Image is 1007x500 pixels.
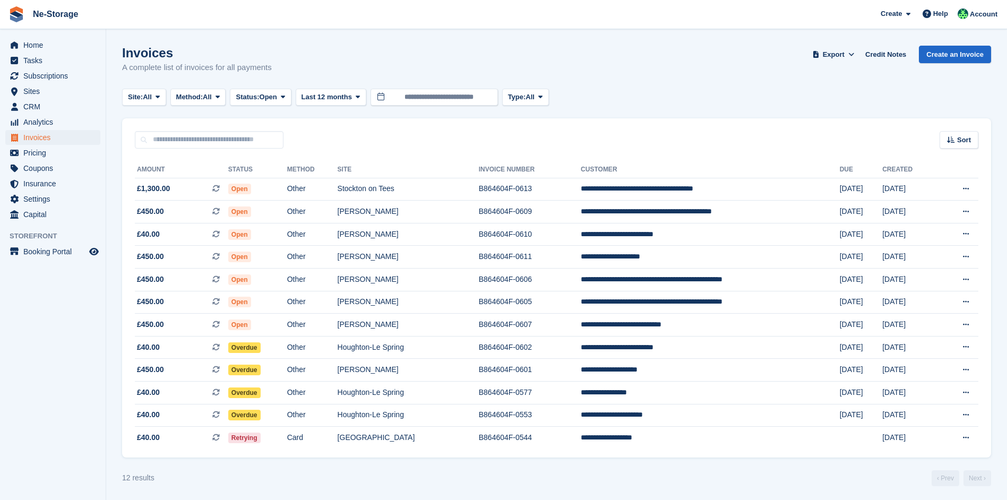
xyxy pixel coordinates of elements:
[5,176,100,191] a: menu
[287,246,338,269] td: Other
[508,92,526,102] span: Type:
[137,296,164,307] span: £450.00
[228,320,251,330] span: Open
[338,359,479,382] td: [PERSON_NAME]
[228,184,251,194] span: Open
[882,269,937,291] td: [DATE]
[338,314,479,337] td: [PERSON_NAME]
[840,246,882,269] td: [DATE]
[228,229,251,240] span: Open
[479,223,581,246] td: B864604F-0610
[287,178,338,201] td: Other
[840,382,882,404] td: [DATE]
[338,404,479,427] td: Houghton-Le Spring
[228,342,261,353] span: Overdue
[882,178,937,201] td: [DATE]
[23,176,87,191] span: Insurance
[479,178,581,201] td: B864604F-0613
[228,297,251,307] span: Open
[479,427,581,449] td: B864604F-0544
[137,387,160,398] span: £40.00
[882,382,937,404] td: [DATE]
[23,145,87,160] span: Pricing
[5,38,100,53] a: menu
[479,201,581,223] td: B864604F-0609
[23,130,87,145] span: Invoices
[5,68,100,83] a: menu
[840,314,882,337] td: [DATE]
[882,336,937,359] td: [DATE]
[287,291,338,314] td: Other
[287,404,338,427] td: Other
[840,359,882,382] td: [DATE]
[882,314,937,337] td: [DATE]
[287,427,338,449] td: Card
[861,46,910,63] a: Credit Notes
[23,84,87,99] span: Sites
[228,387,261,398] span: Overdue
[479,359,581,382] td: B864604F-0601
[23,99,87,114] span: CRM
[203,92,212,102] span: All
[236,92,259,102] span: Status:
[287,223,338,246] td: Other
[581,161,840,178] th: Customer
[882,404,937,427] td: [DATE]
[23,38,87,53] span: Home
[479,404,581,427] td: B864604F-0553
[479,314,581,337] td: B864604F-0607
[5,145,100,160] a: menu
[840,291,882,314] td: [DATE]
[479,269,581,291] td: B864604F-0606
[338,246,479,269] td: [PERSON_NAME]
[479,382,581,404] td: B864604F-0577
[228,274,251,285] span: Open
[338,427,479,449] td: [GEOGRAPHIC_DATA]
[122,46,272,60] h1: Invoices
[137,432,160,443] span: £40.00
[5,130,100,145] a: menu
[137,342,160,353] span: £40.00
[338,336,479,359] td: Houghton-Le Spring
[23,207,87,222] span: Capital
[882,359,937,382] td: [DATE]
[919,46,991,63] a: Create an Invoice
[963,470,991,486] a: Next
[502,89,549,106] button: Type: All
[287,161,338,178] th: Method
[840,404,882,427] td: [DATE]
[88,245,100,258] a: Preview store
[287,314,338,337] td: Other
[228,433,261,443] span: Retrying
[882,201,937,223] td: [DATE]
[137,251,164,262] span: £450.00
[810,46,857,63] button: Export
[5,244,100,259] a: menu
[10,231,106,242] span: Storefront
[970,9,997,20] span: Account
[287,269,338,291] td: Other
[137,274,164,285] span: £450.00
[338,161,479,178] th: Site
[287,359,338,382] td: Other
[23,192,87,206] span: Settings
[23,244,87,259] span: Booking Portal
[5,161,100,176] a: menu
[23,53,87,68] span: Tasks
[840,201,882,223] td: [DATE]
[933,8,948,19] span: Help
[8,6,24,22] img: stora-icon-8386f47178a22dfd0bd8f6a31ec36ba5ce8667c1dd55bd0f319d3a0aa187defe.svg
[840,223,882,246] td: [DATE]
[135,161,228,178] th: Amount
[840,269,882,291] td: [DATE]
[122,62,272,74] p: A complete list of invoices for all payments
[23,161,87,176] span: Coupons
[137,319,164,330] span: £450.00
[526,92,535,102] span: All
[479,246,581,269] td: B864604F-0611
[881,8,902,19] span: Create
[957,135,971,145] span: Sort
[929,470,993,486] nav: Page
[137,183,170,194] span: £1,300.00
[338,291,479,314] td: [PERSON_NAME]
